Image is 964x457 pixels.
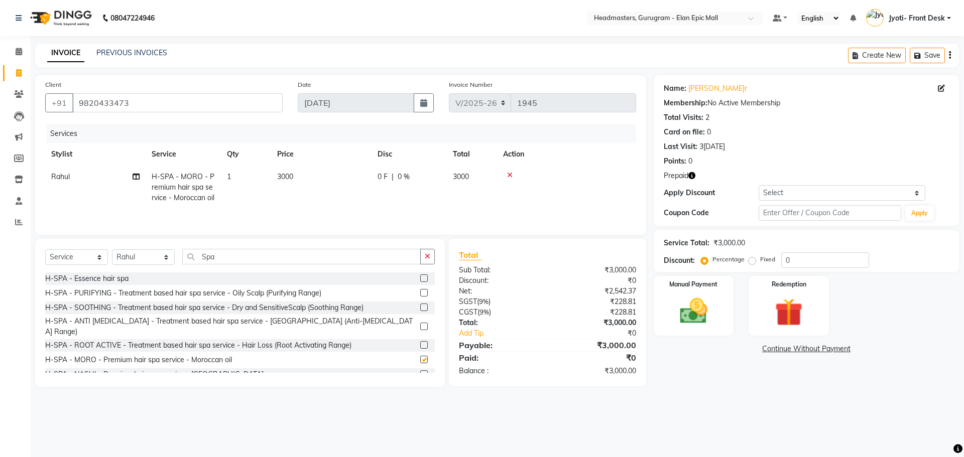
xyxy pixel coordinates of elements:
[664,98,707,108] div: Membership:
[712,255,745,264] label: Percentage
[664,238,709,248] div: Service Total:
[451,275,547,286] div: Discount:
[664,98,949,108] div: No Active Membership
[45,288,321,298] div: H-SPA - PURIFYING - Treatment based hair spa service - Oily Scalp (Purifying Range)
[905,206,934,221] button: Apply
[547,339,643,351] div: ₹3,000.00
[447,143,497,166] th: Total
[372,143,447,166] th: Disc
[449,80,493,89] label: Invoice Number
[221,143,271,166] th: Qty
[459,297,477,306] span: SGST
[26,4,94,32] img: logo
[451,339,547,351] div: Payable:
[547,366,643,376] div: ₹3,000.00
[277,172,293,181] span: 3000
[451,307,547,318] div: ( )
[664,112,703,123] div: Total Visits:
[459,250,482,260] span: Total
[451,286,547,296] div: Net:
[451,296,547,307] div: ( )
[451,318,547,328] div: Total:
[378,172,388,182] span: 0 F
[453,172,469,181] span: 3000
[392,172,394,182] span: |
[72,93,283,112] input: Search by Name/Mobile/Email/Code
[182,249,421,264] input: Search or Scan
[45,273,129,284] div: H-SPA - Essence hair spa
[451,352,547,364] div: Paid:
[664,141,697,152] div: Last Visit:
[45,316,416,337] div: H-SPA - ANTI [MEDICAL_DATA] - Treatment based hair spa service - [GEOGRAPHIC_DATA] (Anti-[MEDICAL...
[227,172,231,181] span: 1
[45,340,351,351] div: H-SPA - ROOT ACTIVE - Treatment based hair spa service - Hair Loss (Root Activating Range)
[664,83,686,94] div: Name:
[45,143,146,166] th: Stylist
[45,80,61,89] label: Client
[45,302,364,313] div: H-SPA - SOOTHING - Treatment based hair spa service - Dry and SensitiveScalp (Soothing Range)
[910,48,945,63] button: Save
[479,308,489,316] span: 9%
[547,307,643,318] div: ₹228.81
[398,172,410,182] span: 0 %
[669,280,717,289] label: Manual Payment
[298,80,311,89] label: Date
[760,255,775,264] label: Fixed
[451,265,547,275] div: Sub Total:
[889,13,945,24] span: Jyoti- Front Desk
[664,208,759,218] div: Coupon Code
[772,280,806,289] label: Redemption
[563,328,643,339] div: ₹0
[45,355,232,365] div: H-SPA - MORO - Premium hair spa service - Moroccan oil
[688,83,747,94] a: [PERSON_NAME]r
[46,124,644,143] div: Services
[547,318,643,328] div: ₹3,000.00
[96,48,167,57] a: PREVIOUS INVOICES
[152,172,214,202] span: H-SPA - MORO - Premium hair spa service - Moroccan oil
[707,127,711,137] div: 0
[146,143,221,166] th: Service
[45,369,264,380] div: H-SPA - NASHI - Premium hair spa service - [GEOGRAPHIC_DATA]
[671,295,716,327] img: _cash.svg
[547,275,643,286] div: ₹0
[51,172,70,181] span: Rahul
[705,112,709,123] div: 2
[664,127,705,137] div: Card on file:
[497,143,636,166] th: Action
[866,9,884,27] img: Jyoti- Front Desk
[451,328,563,339] a: Add Tip
[766,295,811,330] img: _gift.svg
[47,44,84,62] a: INVOICE
[45,93,73,112] button: +91
[713,238,745,248] div: ₹3,000.00
[664,255,695,266] div: Discount:
[848,48,906,63] button: Create New
[110,4,155,32] b: 08047224946
[759,205,901,221] input: Enter Offer / Coupon Code
[459,308,477,317] span: CGST
[547,265,643,275] div: ₹3,000.00
[451,366,547,376] div: Balance :
[688,156,692,167] div: 0
[547,352,643,364] div: ₹0
[271,143,372,166] th: Price
[479,297,489,306] span: 9%
[664,188,759,198] div: Apply Discount
[547,296,643,307] div: ₹228.81
[699,141,725,152] div: 3[DATE]
[664,171,688,181] span: Prepaid
[547,286,643,296] div: ₹2,542.37
[656,344,957,354] a: Continue Without Payment
[664,156,686,167] div: Points:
